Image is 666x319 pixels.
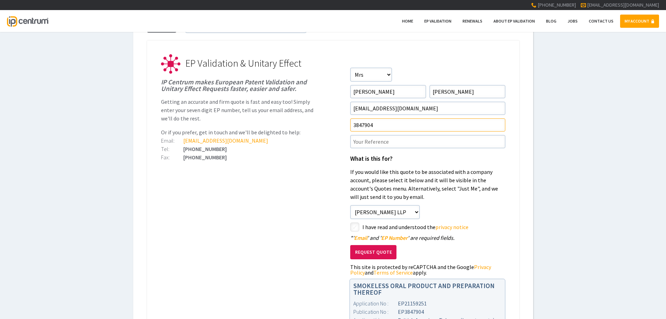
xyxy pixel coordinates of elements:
a: Home [398,15,418,28]
input: Surname [430,85,505,98]
div: [PHONE_NUMBER] [161,154,316,160]
a: Blog [541,15,561,28]
div: EP3847904 [353,308,501,316]
span: Home [402,18,413,24]
p: Or if you prefer, get in touch and we'll be delighted to help: [161,128,316,136]
h1: What is this for? [350,156,505,162]
a: Terms of Service [374,269,413,276]
a: About EP Validation [489,15,539,28]
p: If you would like this quote to be associated with a company account, please select it below and ... [350,168,505,201]
label: styled-checkbox [350,223,359,232]
div: Fax: [161,154,183,160]
h1: IP Centrum makes European Patent Validation and Unitary Effect Requests faster, easier and safer. [161,79,316,92]
div: This site is protected by reCAPTCHA and the Google and apply. [350,264,505,275]
div: EP21159251 [353,299,501,308]
a: privacy notice [435,224,468,230]
span: Jobs [568,18,578,24]
span: About EP Validation [494,18,535,24]
span: Blog [546,18,556,24]
div: [PHONE_NUMBER] [161,146,316,152]
input: Your Reference [350,135,505,148]
button: Request Quote [350,245,396,259]
p: Getting an accurate and firm quote is fast and easy too! Simply enter your seven digit EP number,... [161,98,316,123]
a: EP Validation [420,15,456,28]
a: IP Centrum [7,10,48,32]
a: Renewals [458,15,487,28]
a: [EMAIL_ADDRESS][DOMAIN_NAME] [587,2,659,8]
div: Email: [161,138,183,143]
a: Privacy Policy [350,263,491,276]
a: Contact Us [584,15,618,28]
label: I have read and understood the [362,223,505,232]
span: EP Validation & Unitary Effect [185,57,302,69]
h1: SMOKELESS ORAL PRODUCT AND PREPARATION THEREOF [353,283,501,296]
span: EP Number [381,234,408,241]
input: EP Number [350,118,505,132]
span: [PHONE_NUMBER] [538,2,576,8]
input: First Name [350,85,426,98]
span: Contact Us [589,18,613,24]
a: MY ACCOUNT [620,15,659,28]
div: ' ' and ' ' are required fields. [350,235,505,241]
span: Email [354,234,367,241]
div: Publication No : [353,308,398,316]
input: Email [350,102,505,115]
div: Tel: [161,146,183,152]
a: [EMAIL_ADDRESS][DOMAIN_NAME] [183,137,268,144]
span: Renewals [463,18,482,24]
a: Jobs [563,15,582,28]
span: EP Validation [424,18,451,24]
div: Application No : [353,299,398,308]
